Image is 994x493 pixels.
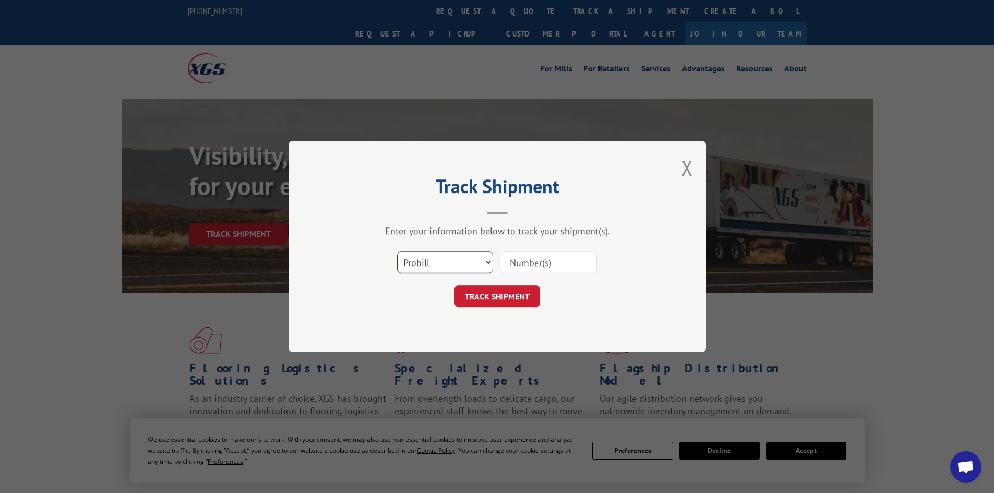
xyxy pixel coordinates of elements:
div: Open chat [950,451,981,483]
h2: Track Shipment [341,179,654,199]
button: Close modal [681,154,693,182]
div: Enter your information below to track your shipment(s). [341,225,654,237]
input: Number(s) [501,251,597,273]
button: TRACK SHIPMENT [454,285,540,307]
